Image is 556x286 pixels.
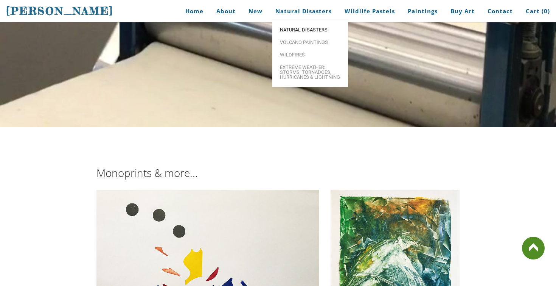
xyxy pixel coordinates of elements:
[280,40,340,45] span: Volcano paintings
[270,3,337,20] a: Natural Disasters
[280,52,340,57] span: Wildfires
[280,65,340,80] span: Extreme Weather: Storms, Tornadoes, Hurricanes & Lightning
[272,36,348,48] a: Volcano paintings
[211,3,241,20] a: About
[243,3,268,20] a: New
[482,3,519,20] a: Contact
[544,7,548,15] span: 0
[272,61,348,83] a: Extreme Weather: Storms, Tornadoes, Hurricanes & Lightning
[272,23,348,36] a: Natural Disasters
[6,5,113,17] span: [PERSON_NAME]
[6,4,113,18] a: [PERSON_NAME]
[445,3,480,20] a: Buy Art
[272,48,348,61] a: Wildfires
[520,3,550,20] a: Cart (0)
[280,27,340,32] span: Natural Disasters
[339,3,401,20] a: Wildlife Pastels
[96,167,460,178] h2: Monoprints & more...
[174,3,209,20] a: Home
[402,3,443,20] a: Paintings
